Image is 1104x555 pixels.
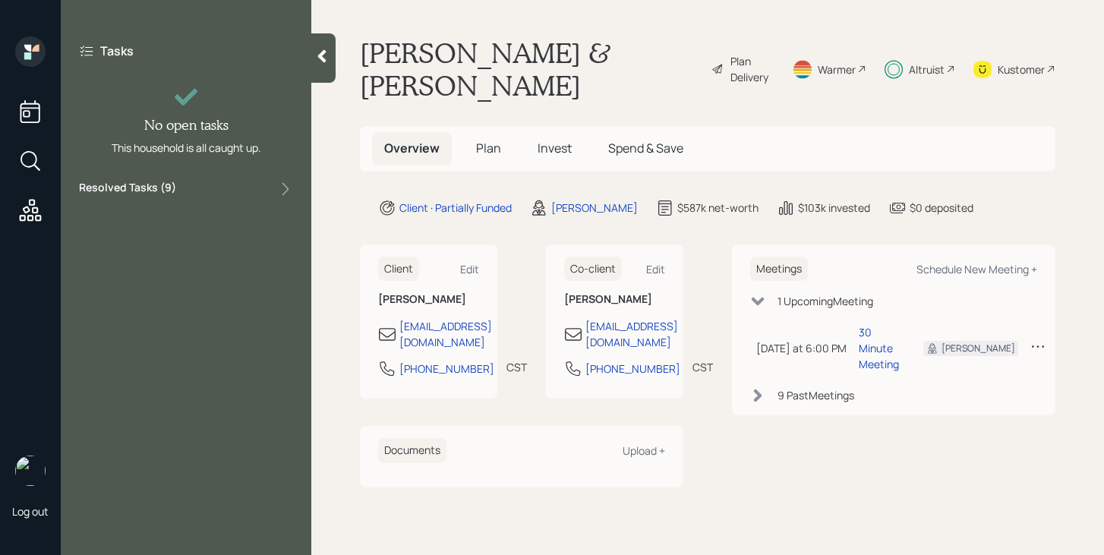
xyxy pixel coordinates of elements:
div: 9 Past Meeting s [778,387,854,403]
span: Spend & Save [608,140,683,156]
img: michael-russo-headshot.png [15,456,46,486]
div: [PHONE_NUMBER] [585,361,680,377]
h1: [PERSON_NAME] & [PERSON_NAME] [360,36,699,102]
div: Kustomer [998,61,1045,77]
div: CST [506,359,527,375]
div: [DATE] at 6:00 PM [756,340,847,356]
h6: Documents [378,438,446,463]
div: 1 Upcoming Meeting [778,293,873,309]
div: [EMAIL_ADDRESS][DOMAIN_NAME] [399,318,492,350]
div: Edit [460,262,479,276]
div: CST [692,359,713,375]
h6: Co-client [564,257,622,282]
div: $587k net-worth [677,200,759,216]
div: Log out [12,504,49,519]
div: [PERSON_NAME] [942,342,1015,355]
div: 30 Minute Meeting [859,324,899,372]
div: Warmer [818,61,856,77]
div: [EMAIL_ADDRESS][DOMAIN_NAME] [585,318,678,350]
div: Schedule New Meeting + [916,262,1037,276]
h6: Client [378,257,419,282]
div: Plan Delivery [730,53,774,85]
h6: Meetings [750,257,808,282]
span: Overview [384,140,440,156]
div: Upload + [623,443,665,458]
span: Invest [538,140,572,156]
div: $103k invested [798,200,870,216]
div: [PHONE_NUMBER] [399,361,494,377]
div: Altruist [909,61,945,77]
div: $0 deposited [910,200,973,216]
h4: No open tasks [144,117,229,134]
div: This household is all caught up. [112,140,261,156]
div: Client · Partially Funded [399,200,512,216]
h6: [PERSON_NAME] [564,293,665,306]
h6: [PERSON_NAME] [378,293,479,306]
label: Tasks [100,43,134,59]
label: Resolved Tasks ( 9 ) [79,180,176,198]
div: Edit [646,262,665,276]
div: [PERSON_NAME] [551,200,638,216]
span: Plan [476,140,501,156]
